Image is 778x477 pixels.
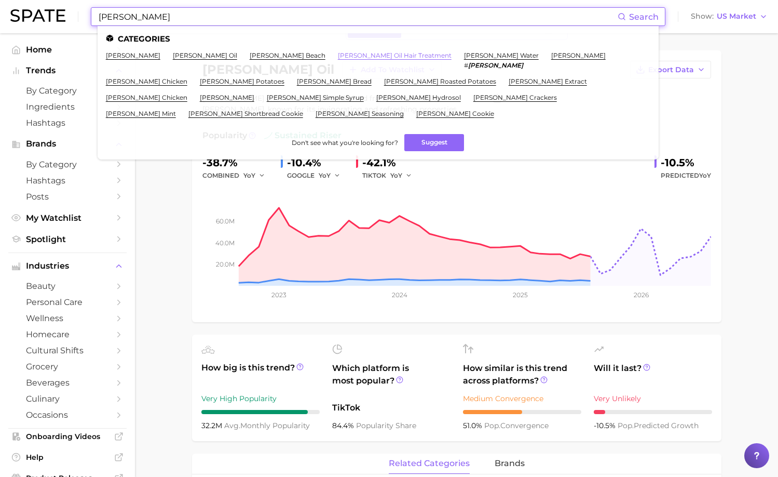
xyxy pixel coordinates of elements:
a: [PERSON_NAME] shortbread cookie [188,110,303,117]
span: Help [26,453,109,462]
span: YoY [243,171,255,180]
abbr: popularity index [618,421,634,430]
span: Search [629,12,659,22]
a: [PERSON_NAME] chicken [106,77,187,85]
span: 84.4% [332,421,356,430]
a: Ingredients [8,99,127,115]
a: beauty [8,278,127,294]
a: [PERSON_NAME] [551,51,606,59]
span: -10.5% [594,421,618,430]
a: Onboarding Videos [8,429,127,444]
span: Export Data [648,65,694,74]
a: Hashtags [8,115,127,131]
div: -10.5% [661,154,711,171]
button: YoY [390,169,413,182]
button: Brands [8,136,127,152]
div: 5 / 10 [463,410,581,414]
span: by Category [26,160,109,169]
span: 51.0% [463,421,484,430]
input: Search here for a brand, industry, or ingredient [98,8,618,25]
a: wellness [8,310,127,326]
a: personal care [8,294,127,310]
span: YoY [319,171,331,180]
span: 32.2m [201,421,224,430]
span: grocery [26,362,109,372]
div: Medium Convergence [463,392,581,405]
img: SPATE [10,9,65,22]
a: occasions [8,407,127,423]
a: homecare [8,326,127,342]
span: Posts [26,192,109,202]
span: popularity share [356,421,416,430]
div: -42.1% [362,154,419,171]
button: YoY [243,169,266,182]
span: Which platform is most popular? [332,362,451,396]
a: [PERSON_NAME] bread [297,77,372,85]
span: occasions [26,410,109,420]
span: related categories [389,459,470,468]
a: [PERSON_NAME] beach [250,51,325,59]
span: How similar is this trend across platforms? [463,362,581,387]
span: by Category [26,86,109,96]
a: [PERSON_NAME] oil [173,51,237,59]
a: Posts [8,189,127,205]
div: 9 / 10 [201,410,320,414]
a: grocery [8,359,127,375]
tspan: 2023 [271,291,286,299]
span: Predicted [661,169,711,182]
a: Help [8,449,127,465]
span: YoY [390,171,402,180]
a: cultural shifts [8,342,127,359]
a: [PERSON_NAME] [200,94,254,101]
span: Don't see what you're looking for? [292,139,398,147]
a: by Category [8,156,127,173]
button: Industries [8,258,127,274]
a: [PERSON_NAME] roasted potatoes [384,77,496,85]
a: [PERSON_NAME] seasoning [316,110,404,117]
span: TikTok [332,402,451,414]
span: Industries [26,261,109,271]
a: [PERSON_NAME] potatoes [200,77,284,85]
a: Spotlight [8,231,127,247]
div: 1 / 10 [594,410,712,414]
span: Spotlight [26,234,109,244]
a: [PERSON_NAME] extract [509,77,587,85]
span: Hashtags [26,118,109,128]
tspan: 2026 [633,291,648,299]
abbr: average [224,421,240,430]
tspan: 2024 [391,291,407,299]
span: YoY [699,171,711,179]
abbr: popularity index [484,421,500,430]
span: Hashtags [26,176,109,186]
a: [PERSON_NAME] [106,51,160,59]
div: Very Unlikely [594,392,712,405]
a: Hashtags [8,173,127,189]
div: -38.7% [202,154,272,171]
span: homecare [26,329,109,339]
a: culinary [8,391,127,407]
span: Will it last? [594,362,712,387]
a: Home [8,42,127,58]
div: combined [202,169,272,182]
span: convergence [484,421,549,430]
button: Trends [8,63,127,78]
a: [PERSON_NAME] simple syrup [267,94,364,101]
button: YoY [319,169,341,182]
button: Export Data [630,61,711,78]
a: [PERSON_NAME] mint [106,110,176,117]
span: Home [26,45,109,55]
a: [PERSON_NAME] chicken [106,94,187,101]
span: How big is this trend? [201,362,320,387]
span: My Watchlist [26,213,109,223]
em: [PERSON_NAME] [468,61,523,69]
span: beauty [26,281,109,291]
span: Show [691,14,714,19]
a: [PERSON_NAME] crackers [473,94,557,101]
span: cultural shifts [26,346,109,355]
span: brands [495,459,525,468]
span: Brands [26,139,109,149]
span: Ingredients [26,102,109,112]
span: wellness [26,313,109,323]
div: TIKTOK [362,169,419,182]
a: [PERSON_NAME] hydrosol [376,94,461,101]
